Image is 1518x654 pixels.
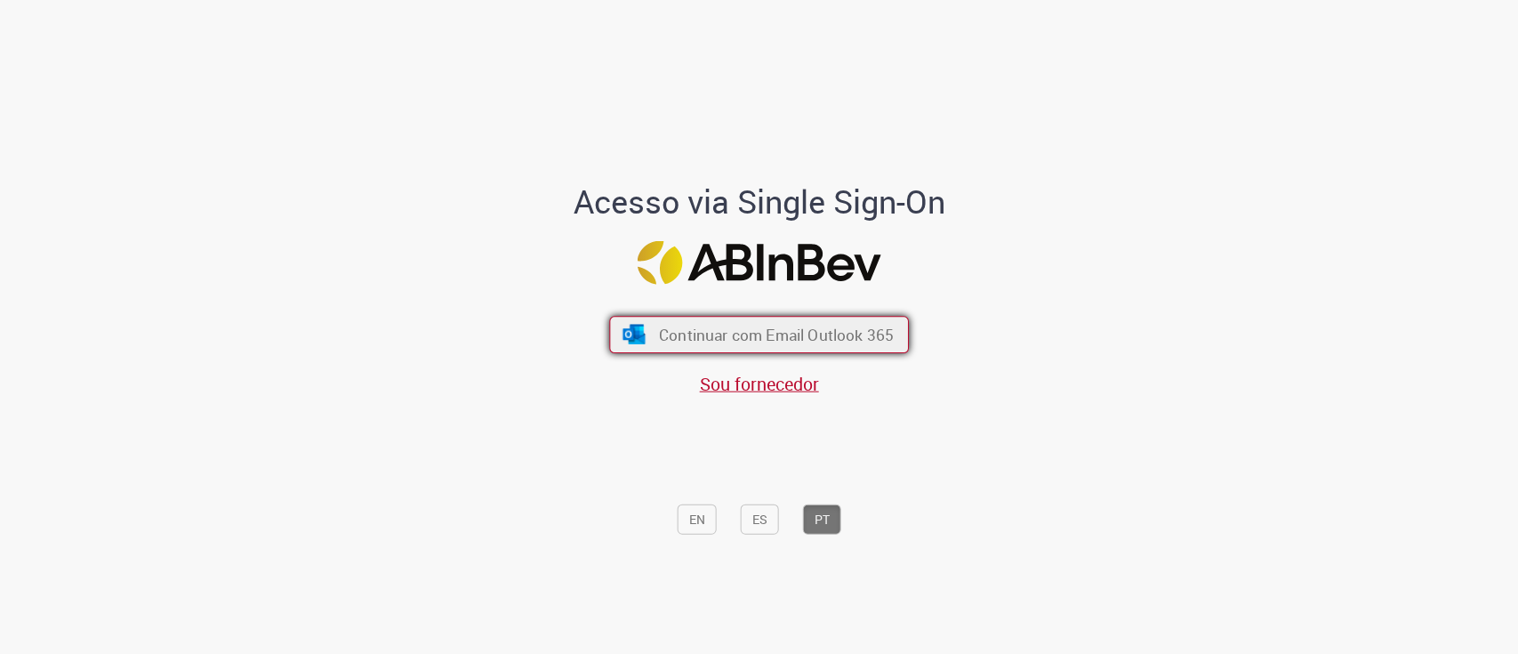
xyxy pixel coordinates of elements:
[659,324,894,344] span: Continuar com Email Outlook 365
[700,372,819,396] a: Sou fornecedor
[803,505,841,535] button: PT
[678,505,717,535] button: EN
[741,505,779,535] button: ES
[621,325,647,344] img: ícone Azure/Microsoft 360
[638,241,881,285] img: Logo ABInBev
[512,184,1006,220] h1: Acesso via Single Sign-On
[609,316,909,353] button: ícone Azure/Microsoft 360 Continuar com Email Outlook 365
